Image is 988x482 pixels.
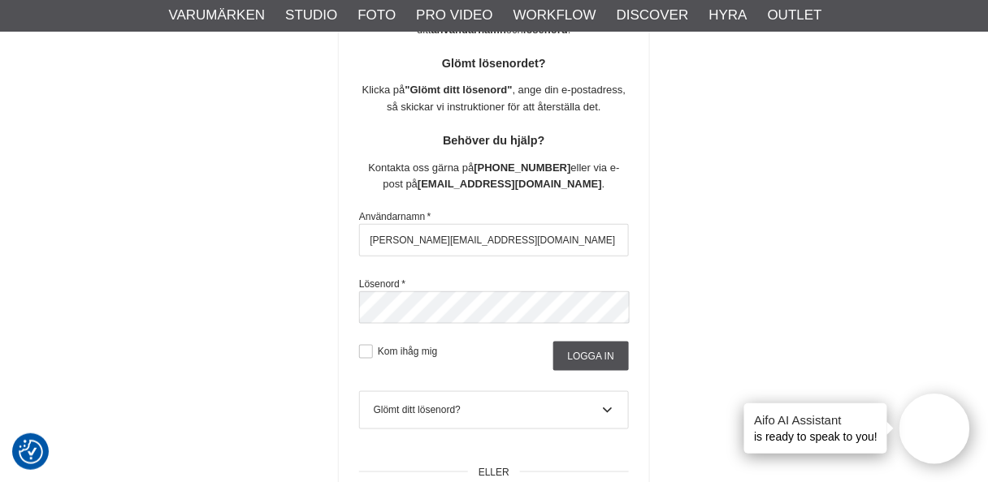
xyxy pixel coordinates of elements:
[359,160,629,194] p: Kontakta oss gärna på eller via e-post på .
[373,346,437,357] label: Kom ihåg mig
[19,440,43,464] img: Revisit consent button
[754,411,877,428] h4: Aifo AI Assistant
[359,211,431,222] label: Användarnamn
[479,465,509,480] span: ELLER
[19,437,43,467] button: Samtyckesinställningar
[359,278,405,290] label: Lösenord
[709,5,747,26] a: Hyra
[443,134,545,147] strong: Behöver du hjälp?
[617,5,689,26] a: Discover
[474,161,570,174] strong: [PHONE_NUMBER]
[285,5,337,26] a: Studio
[418,178,602,190] strong: [EMAIL_ADDRESS][DOMAIN_NAME]
[442,57,546,70] strong: Glömt lösenordet?
[744,403,887,454] div: is ready to speak to you!
[416,5,492,26] a: Pro Video
[553,342,629,371] input: Logga in
[357,5,396,26] a: Foto
[359,82,629,116] p: Klicka på , ange din e-postadress, så skickar vi instruktioner för att återställa det.
[513,5,596,26] a: Workflow
[169,5,266,26] a: Varumärken
[405,84,513,96] strong: "Glömt ditt lösenord"
[374,402,615,417] div: Glömt ditt lösenord?
[768,5,822,26] a: Outlet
